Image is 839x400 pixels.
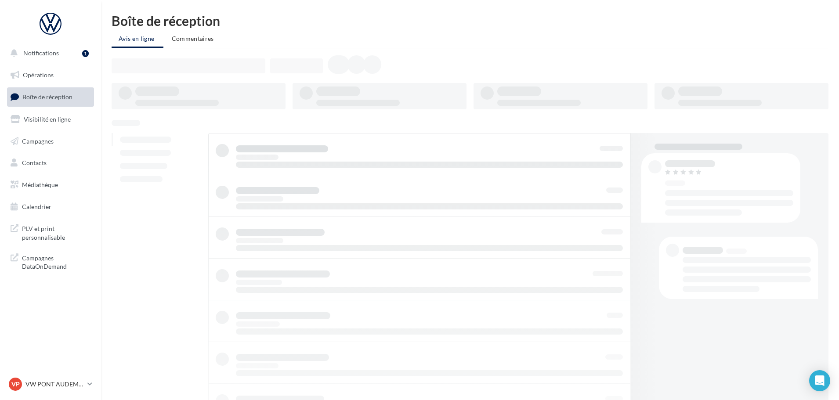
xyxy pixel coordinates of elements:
p: VW PONT AUDEMER [25,380,84,389]
a: Boîte de réception [5,87,96,106]
span: Notifications [23,49,59,57]
a: Opérations [5,66,96,84]
div: Boîte de réception [112,14,828,27]
div: 1 [82,50,89,57]
span: Calendrier [22,203,51,210]
a: Campagnes DataOnDemand [5,249,96,274]
div: Open Intercom Messenger [809,370,830,391]
span: Boîte de réception [22,93,72,101]
a: Médiathèque [5,176,96,194]
a: Calendrier [5,198,96,216]
span: Campagnes [22,137,54,144]
button: Notifications 1 [5,44,92,62]
span: Campagnes DataOnDemand [22,252,90,271]
a: VP VW PONT AUDEMER [7,376,94,393]
a: Contacts [5,154,96,172]
a: Campagnes [5,132,96,151]
a: PLV et print personnalisable [5,219,96,245]
span: PLV et print personnalisable [22,223,90,241]
span: Commentaires [172,35,214,42]
a: Visibilité en ligne [5,110,96,129]
span: Visibilité en ligne [24,115,71,123]
span: VP [11,380,20,389]
span: Opérations [23,71,54,79]
span: Médiathèque [22,181,58,188]
span: Contacts [22,159,47,166]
